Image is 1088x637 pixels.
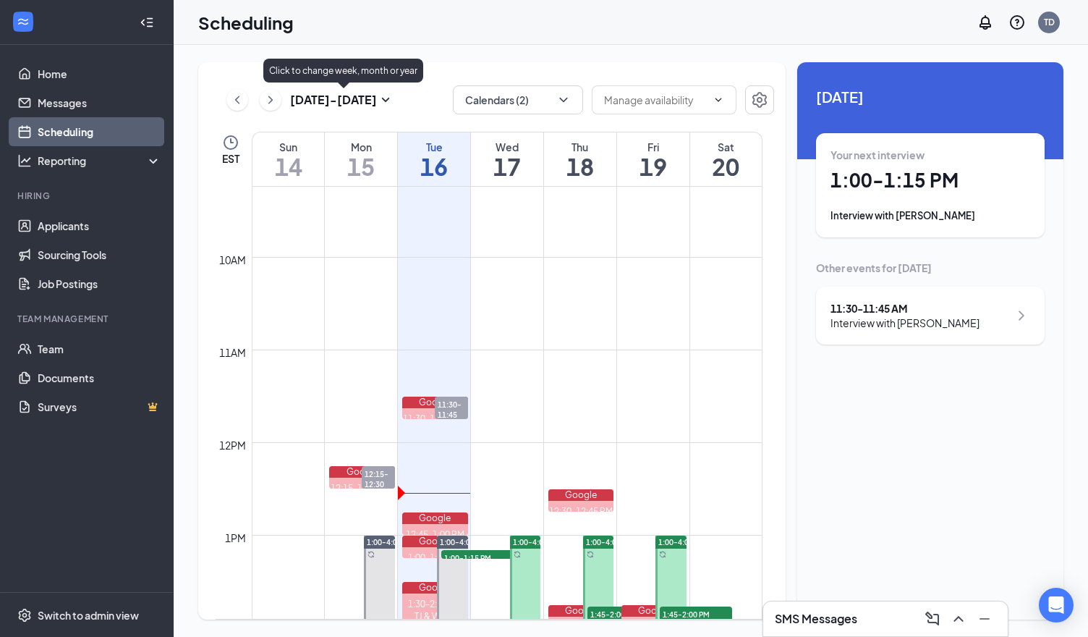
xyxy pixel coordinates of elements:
a: September 14, 2025 [252,132,324,186]
button: ChevronRight [260,89,281,111]
div: Reporting [38,153,162,168]
span: 1:00-4:00 PM [367,537,414,547]
a: Job Postings [38,269,161,298]
a: Sourcing Tools [38,240,161,269]
h3: SMS Messages [775,611,857,627]
div: TJ & Wags [402,610,467,623]
svg: Minimize [976,610,993,628]
button: ChevronLeft [226,89,248,111]
svg: ChevronDown [556,93,571,107]
h1: 1:00 - 1:15 PM [830,168,1030,193]
div: Fri [617,140,689,154]
h1: 20 [690,154,762,179]
div: 11:30-11:45 AM [402,413,467,425]
svg: ComposeMessage [924,610,941,628]
div: Google [548,489,613,501]
div: 12:45-1:00 PM [402,528,467,541]
a: September 17, 2025 [471,132,543,186]
button: Calendars (2)ChevronDown [453,85,583,114]
a: September 15, 2025 [325,132,397,186]
div: Google [402,582,467,594]
div: Click to change week, month or year [263,59,423,83]
div: 10am [216,252,249,268]
svg: ChevronLeft [230,91,245,109]
h1: 17 [471,154,543,179]
span: 1:00-4:00 PM [658,537,705,547]
span: EST [222,151,239,166]
svg: Analysis [17,153,32,168]
svg: Clock [222,134,239,151]
a: SurveysCrown [38,392,161,421]
div: 1:00-1:15 PM [402,552,467,564]
svg: WorkstreamLogo [16,14,30,29]
div: 11am [216,345,249,360]
a: September 20, 2025 [690,132,762,186]
svg: ChevronUp [950,610,967,628]
svg: ChevronRight [1013,307,1030,324]
div: Google [402,536,467,547]
a: Messages [38,88,161,117]
div: Google [402,512,467,524]
div: Sat [690,140,762,154]
a: Team [38,334,161,363]
svg: SmallChevronDown [377,91,394,109]
svg: QuestionInfo [1008,14,1026,31]
h1: 16 [398,154,470,179]
button: Minimize [973,607,996,630]
svg: ChevronRight [263,91,278,109]
div: Wed [471,140,543,154]
input: Manage availability [604,92,707,108]
div: 11:30 - 11:45 AM [830,301,979,316]
svg: Settings [17,608,32,623]
div: Tue [398,140,470,154]
a: Documents [38,363,161,392]
a: September 16, 2025 [398,132,470,186]
a: September 18, 2025 [544,132,616,186]
button: Settings [745,85,774,114]
h1: 14 [252,154,324,179]
svg: Notifications [977,14,994,31]
svg: Sync [659,551,666,558]
span: [DATE] [816,85,1045,108]
span: 1:00-4:00 PM [513,537,560,547]
svg: Settings [751,91,768,109]
div: Team Management [17,313,158,325]
button: ChevronUp [947,607,970,630]
div: Mon [325,140,397,154]
div: Thu [544,140,616,154]
span: 11:30-11:45 AM [435,397,468,431]
div: Google [329,466,394,478]
h1: 19 [617,154,689,179]
a: Home [38,59,161,88]
h1: 15 [325,154,397,179]
span: 1:00-4:00 PM [440,537,487,547]
svg: ChevronDown [713,94,724,106]
div: Switch to admin view [38,608,139,623]
div: Interview with [PERSON_NAME] [830,316,979,330]
div: Interview with [PERSON_NAME] [830,208,1030,223]
svg: Sync [514,551,521,558]
span: 1:45-2:00 PM [587,607,660,621]
div: Open Intercom Messenger [1039,588,1074,623]
div: 1:30-2:30 PM [402,598,467,610]
button: ComposeMessage [921,607,944,630]
span: 1:00-1:15 PM [441,550,514,565]
div: 1pm [222,530,249,546]
div: TD [1044,16,1055,28]
div: 12:30-12:45 PM [548,505,613,518]
a: September 19, 2025 [617,132,689,186]
div: Google [621,605,687,617]
a: Scheduling [38,117,161,146]
h3: [DATE] - [DATE] [290,92,377,108]
h1: Scheduling [198,10,294,35]
div: Google [402,397,467,408]
a: Applicants [38,211,161,240]
h1: 18 [544,154,616,179]
div: Hiring [17,190,158,202]
svg: Sync [587,551,594,558]
div: Other events for [DATE] [816,261,1045,275]
div: Sun [252,140,324,154]
svg: Sync [367,551,375,558]
div: Google [548,605,613,617]
div: Your next interview [830,148,1030,162]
